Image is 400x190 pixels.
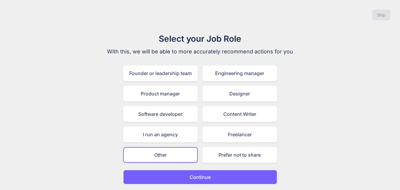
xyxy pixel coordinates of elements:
[203,106,277,122] div: Content Writer
[123,86,198,101] div: Product manager
[203,65,277,81] div: Engineering manager
[123,170,277,184] button: Continue
[123,127,198,142] div: I run an agency
[99,47,301,56] p: With this, we will be able to more accurately recommend actions for you
[190,173,211,181] p: Continue
[203,147,277,163] div: Prefer not to share
[123,106,198,122] div: Software developer
[123,65,198,81] div: Founder or leadership team
[203,127,277,142] div: Freelancer
[99,32,301,45] h1: Select your Job Role
[203,86,277,101] div: Designer
[123,147,198,163] div: Other
[372,10,390,20] button: Skip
